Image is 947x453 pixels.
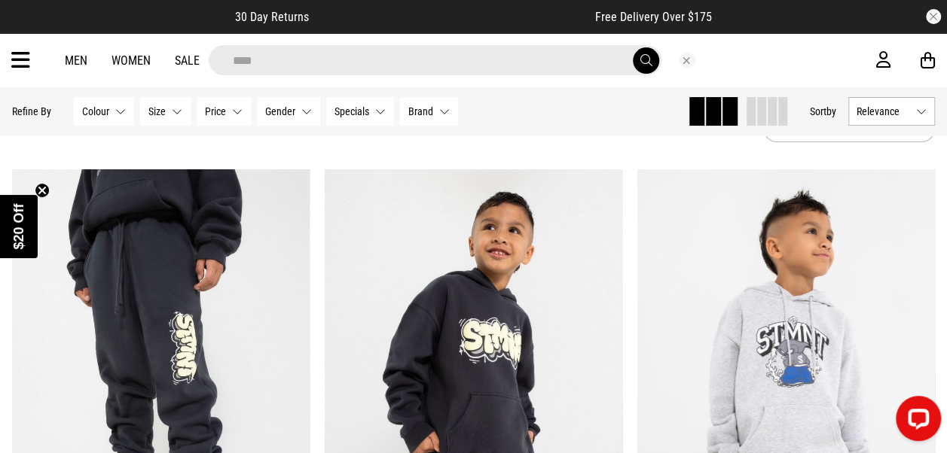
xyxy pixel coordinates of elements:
button: Colour [74,97,134,126]
span: $20 Off [11,203,26,249]
button: Relevance [848,97,935,126]
iframe: LiveChat chat widget [884,390,947,453]
a: Sale [175,53,200,68]
span: 30 Day Returns [235,10,309,24]
span: Brand [408,105,433,117]
a: Women [112,53,151,68]
button: Price [197,97,251,126]
span: Colour [82,105,109,117]
p: Refine By [12,105,51,117]
span: Relevance [857,105,910,117]
a: Men [65,53,87,68]
iframe: Customer reviews powered by Trustpilot [339,9,565,24]
span: Price [205,105,226,117]
span: Gender [265,105,295,117]
span: Specials [335,105,369,117]
button: Close teaser [35,183,50,198]
button: Gender [257,97,320,126]
span: by [826,105,836,117]
button: Sortby [810,102,836,120]
button: Size [140,97,191,126]
button: Close search [679,52,695,68]
button: Specials [326,97,394,126]
span: Size [148,105,166,117]
button: Brand [400,97,458,126]
span: Free Delivery Over $175 [595,10,712,24]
